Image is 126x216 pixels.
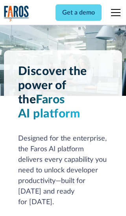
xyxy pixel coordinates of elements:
h1: Discover the power of the [18,64,108,121]
span: Faros AI platform [18,94,80,120]
a: Get a demo [56,4,102,21]
div: menu [106,3,122,22]
a: home [4,5,29,22]
img: Logo of the analytics and reporting company Faros. [4,5,29,22]
div: Designed for the enterprise, the Faros AI platform delivers every capability you need to unlock d... [18,134,108,208]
